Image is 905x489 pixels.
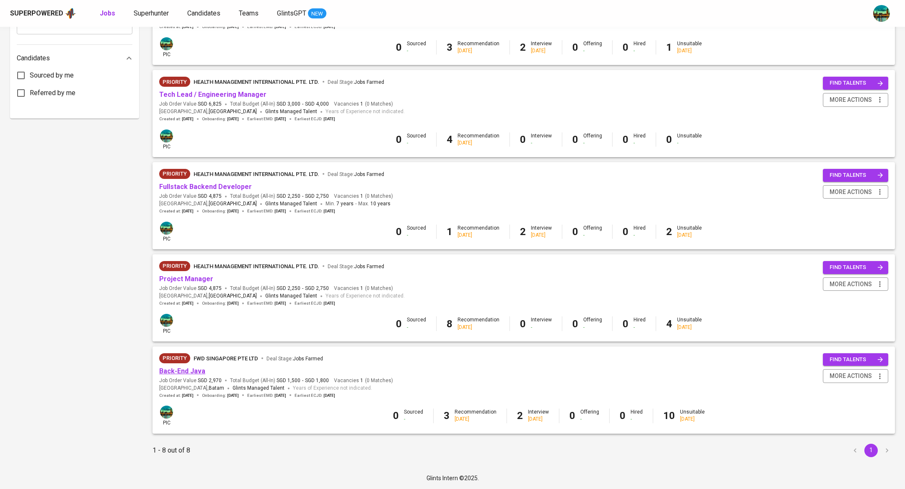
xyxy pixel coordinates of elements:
[633,132,646,147] div: Hired
[334,101,393,108] span: Vacancies ( 0 Matches )
[10,9,63,18] div: Superpowered
[583,40,602,54] div: Offering
[202,116,239,122] span: Onboarding :
[159,24,194,30] span: Created at :
[134,9,169,17] span: Superhunter
[458,316,499,331] div: Recommendation
[677,47,702,54] div: [DATE]
[159,170,190,178] span: Priority
[302,285,303,292] span: -
[277,377,300,384] span: SGD 1,500
[354,79,384,85] span: Jobs Farmed
[359,101,363,108] span: 1
[455,409,496,423] div: Recommendation
[583,324,602,331] div: -
[134,8,171,19] a: Superhunter
[447,318,452,330] b: 8
[830,355,883,365] span: find talents
[274,393,286,398] span: [DATE]
[159,78,190,86] span: Priority
[633,316,646,331] div: Hired
[666,41,672,53] b: 1
[159,405,174,427] div: pic
[680,416,705,423] div: [DATE]
[407,132,426,147] div: Sourced
[407,140,426,147] div: -
[233,385,284,391] span: Glints Managed Talent
[396,318,402,330] b: 0
[247,393,286,398] span: Earliest EMD :
[305,377,329,384] span: SGD 1,800
[666,318,672,330] b: 4
[295,208,335,214] span: Earliest ECJD :
[358,201,390,207] span: Max.
[159,393,194,398] span: Created at :
[677,225,702,239] div: Unsuitable
[160,222,173,235] img: a5d44b89-0c59-4c54-99d0-a63b29d42bd3.jpg
[265,201,317,207] span: Glints Managed Talent
[404,409,423,423] div: Sourced
[239,9,259,17] span: Teams
[864,444,878,457] button: page 1
[159,313,174,335] div: pic
[209,200,257,208] span: [GEOGRAPHIC_DATA]
[531,47,552,54] div: [DATE]
[528,409,549,423] div: Interview
[583,47,602,54] div: -
[326,108,405,116] span: Years of Experience not indicated.
[159,367,205,375] a: Back-End Java
[277,101,300,108] span: SGD 3,000
[830,371,872,381] span: more actions
[159,169,190,179] div: New Job received from Demand Team
[396,41,402,53] b: 0
[323,208,335,214] span: [DATE]
[677,324,702,331] div: [DATE]
[830,263,883,272] span: find talents
[198,193,222,200] span: SGD 4,875
[159,285,222,292] span: Job Order Value
[209,108,257,116] span: [GEOGRAPHIC_DATA]
[580,409,599,423] div: Offering
[633,47,646,54] div: -
[277,8,326,19] a: GlintsGPT NEW
[633,40,646,54] div: Hired
[407,225,426,239] div: Sourced
[520,318,526,330] b: 0
[531,232,552,239] div: [DATE]
[247,208,286,214] span: Earliest EMD :
[202,24,239,30] span: Onboarding :
[153,445,190,455] p: 1 - 8 out of 8
[370,201,390,207] span: 10 years
[308,10,326,18] span: NEW
[159,77,190,87] div: New Job received from Demand Team
[407,40,426,54] div: Sourced
[295,300,335,306] span: Earliest ECJD :
[293,356,323,362] span: Jobs Farmed
[455,416,496,423] div: [DATE]
[277,193,300,200] span: SGD 2,250
[830,78,883,88] span: find talents
[447,226,452,238] b: 1
[247,116,286,122] span: Earliest EMD :
[583,232,602,239] div: -
[305,101,329,108] span: SGD 4,000
[520,226,526,238] b: 2
[359,377,363,384] span: 1
[631,416,643,423] div: -
[396,226,402,238] b: 0
[633,140,646,147] div: -
[517,410,523,422] b: 2
[159,200,257,208] span: [GEOGRAPHIC_DATA] ,
[277,9,306,17] span: GlintsGPT
[531,324,552,331] div: -
[227,300,239,306] span: [DATE]
[633,324,646,331] div: -
[396,134,402,145] b: 0
[583,132,602,147] div: Offering
[230,377,329,384] span: Total Budget (All-In)
[160,406,173,419] img: a5d44b89-0c59-4c54-99d0-a63b29d42bd3.jpg
[663,410,675,422] b: 10
[569,410,575,422] b: 0
[100,8,117,19] a: Jobs
[407,316,426,331] div: Sourced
